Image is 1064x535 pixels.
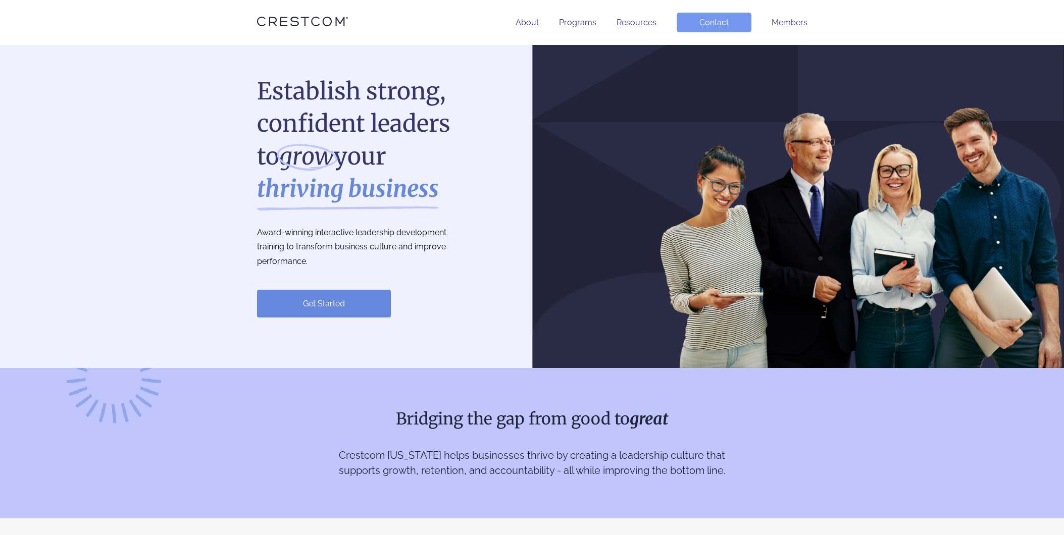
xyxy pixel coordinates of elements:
h2: Bridging the gap from good to [257,408,807,430]
a: Contact [677,13,751,32]
i: grow [279,140,334,173]
a: About [516,18,539,27]
h1: Establish strong, confident leaders to your [257,75,469,205]
a: Programs [559,18,596,27]
strong: great [630,409,668,429]
a: Resources [617,18,656,27]
p: Award-winning interactive leadership development training to transform business culture and impro... [257,226,469,269]
p: Crestcom [US_STATE] helps businesses thrive by creating a leadership culture that supports growth... [334,448,730,478]
strong: thriving business [257,173,439,205]
a: Members [772,18,807,27]
a: Get Started [257,290,391,317]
